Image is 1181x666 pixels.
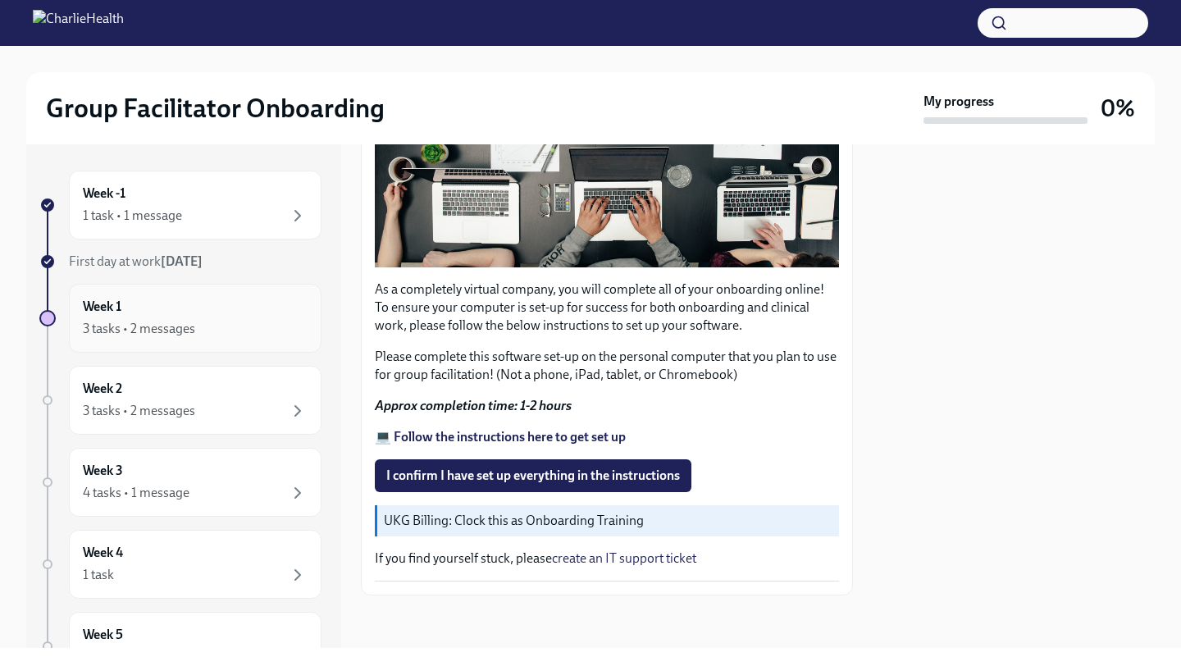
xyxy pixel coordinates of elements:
[375,348,839,384] p: Please complete this software set-up on the personal computer that you plan to use for group faci...
[83,380,122,398] h6: Week 2
[39,448,321,517] a: Week 34 tasks • 1 message
[39,284,321,353] a: Week 13 tasks • 2 messages
[1101,94,1135,123] h3: 0%
[83,185,125,203] h6: Week -1
[83,402,195,420] div: 3 tasks • 2 messages
[375,398,572,413] strong: Approx completion time: 1-2 hours
[161,253,203,269] strong: [DATE]
[375,281,839,335] p: As a completely virtual company, you will complete all of your onboarding online! To ensure your ...
[83,626,123,644] h6: Week 5
[39,253,321,271] a: First day at work[DATE]
[83,320,195,338] div: 3 tasks • 2 messages
[923,93,994,111] strong: My progress
[39,530,321,599] a: Week 41 task
[83,566,114,584] div: 1 task
[83,544,123,562] h6: Week 4
[39,366,321,435] a: Week 23 tasks • 2 messages
[83,298,121,316] h6: Week 1
[33,10,124,36] img: CharlieHealth
[46,92,385,125] h2: Group Facilitator Onboarding
[69,253,203,269] span: First day at work
[386,468,680,484] span: I confirm I have set up everything in the instructions
[375,550,839,568] p: If you find yourself stuck, please
[83,484,189,502] div: 4 tasks • 1 message
[39,171,321,239] a: Week -11 task • 1 message
[83,462,123,480] h6: Week 3
[375,429,626,445] a: 💻 Follow the instructions here to get set up
[375,459,691,492] button: I confirm I have set up everything in the instructions
[384,512,832,530] p: UKG Billing: Clock this as Onboarding Training
[83,207,182,225] div: 1 task • 1 message
[552,550,696,566] a: create an IT support ticket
